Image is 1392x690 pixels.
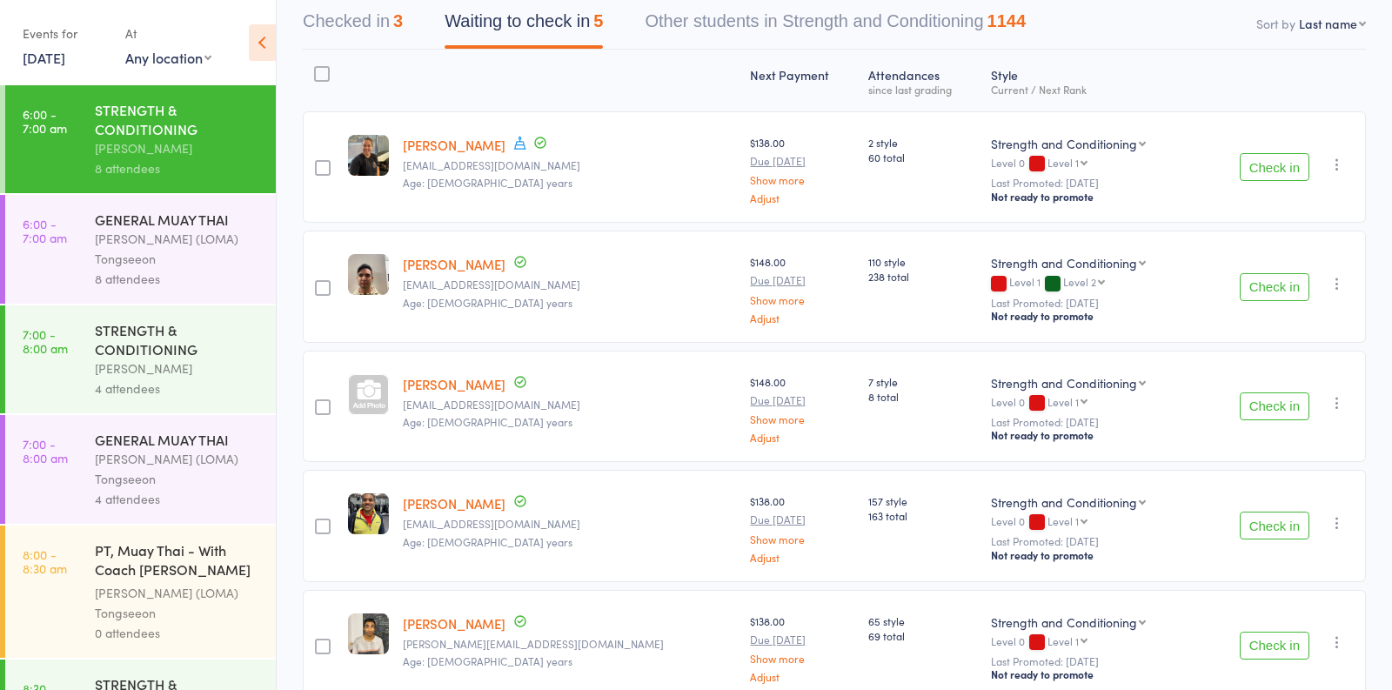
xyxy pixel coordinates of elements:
[1047,396,1079,407] div: Level 1
[868,84,978,95] div: since last grading
[991,374,1137,392] div: Strength and Conditioning
[393,11,403,30] div: 3
[868,628,978,643] span: 69 total
[95,158,261,178] div: 8 attendees
[403,653,572,668] span: Age: [DEMOGRAPHIC_DATA] years
[991,548,1190,562] div: Not ready to promote
[868,150,978,164] span: 60 total
[750,432,853,443] a: Adjust
[403,255,505,273] a: [PERSON_NAME]
[1240,153,1309,181] button: Check in
[991,613,1137,631] div: Strength and Conditioning
[23,217,67,245] time: 6:00 - 7:00 am
[403,278,736,291] small: travisdegois@hotmail.com
[1047,157,1079,168] div: Level 1
[750,274,853,286] small: Due [DATE]
[348,135,389,176] img: image1742895479.png
[868,269,978,284] span: 238 total
[5,526,276,658] a: 8:00 -8:30 amPT, Muay Thai - With Coach [PERSON_NAME] (30 minutes)[PERSON_NAME] (LOMA) Tongseeon0...
[1240,512,1309,539] button: Check in
[743,57,860,104] div: Next Payment
[868,389,978,404] span: 8 total
[95,449,261,489] div: [PERSON_NAME] (LOMA) Tongseeon
[750,671,853,682] a: Adjust
[593,11,603,30] div: 5
[1240,632,1309,660] button: Check in
[868,493,978,508] span: 157 style
[95,210,261,229] div: GENERAL MUAY THAI
[991,635,1190,650] div: Level 0
[23,48,65,67] a: [DATE]
[403,518,736,530] small: janajegathesan@gmail.com
[1299,15,1357,32] div: Last name
[95,320,261,358] div: STRENGTH & CONDITIONING
[750,613,853,682] div: $138.00
[5,305,276,413] a: 7:00 -8:00 amSTRENGTH & CONDITIONING[PERSON_NAME]4 attendees
[991,84,1190,95] div: Current / Next Rank
[23,327,68,355] time: 7:00 - 8:00 am
[403,375,505,393] a: [PERSON_NAME]
[750,552,853,563] a: Adjust
[750,155,853,167] small: Due [DATE]
[23,107,67,135] time: 6:00 - 7:00 am
[750,294,853,305] a: Show more
[95,489,261,509] div: 4 attendees
[991,428,1190,442] div: Not ready to promote
[750,374,853,443] div: $148.00
[750,513,853,526] small: Due [DATE]
[95,378,261,399] div: 4 attendees
[5,415,276,524] a: 7:00 -8:00 amGENERAL MUAY THAI[PERSON_NAME] (LOMA) Tongseeon4 attendees
[991,309,1190,323] div: Not ready to promote
[403,638,736,650] small: prajval.200@gmail.com
[95,138,261,158] div: [PERSON_NAME]
[991,396,1190,411] div: Level 0
[348,613,389,654] img: image1747005932.png
[403,175,572,190] span: Age: [DEMOGRAPHIC_DATA] years
[868,508,978,523] span: 163 total
[23,19,108,48] div: Events for
[868,254,978,269] span: 110 style
[987,11,1027,30] div: 1144
[984,57,1197,104] div: Style
[403,159,736,171] small: tahlia.briggsw@gmail.com
[991,177,1190,189] small: Last Promoted: [DATE]
[348,493,389,534] img: image1721257842.png
[403,295,572,310] span: Age: [DEMOGRAPHIC_DATA] years
[95,583,261,623] div: [PERSON_NAME] (LOMA) Tongseeon
[1063,276,1096,287] div: Level 2
[750,413,853,425] a: Show more
[750,394,853,406] small: Due [DATE]
[861,57,985,104] div: Atten­dances
[403,494,505,512] a: [PERSON_NAME]
[750,135,853,204] div: $138.00
[750,493,853,562] div: $138.00
[95,100,261,138] div: STRENGTH & CONDITIONING
[868,374,978,389] span: 7 style
[5,195,276,304] a: 6:00 -7:00 amGENERAL MUAY THAI[PERSON_NAME] (LOMA) Tongseeon8 attendees
[445,3,603,49] button: Waiting to check in5
[991,190,1190,204] div: Not ready to promote
[991,655,1190,667] small: Last Promoted: [DATE]
[991,276,1190,291] div: Level 1
[750,174,853,185] a: Show more
[23,437,68,465] time: 7:00 - 8:00 am
[868,613,978,628] span: 65 style
[750,653,853,664] a: Show more
[1240,273,1309,301] button: Check in
[991,493,1137,511] div: Strength and Conditioning
[991,157,1190,171] div: Level 0
[991,515,1190,530] div: Level 0
[750,533,853,545] a: Show more
[95,269,261,289] div: 8 attendees
[403,534,572,549] span: Age: [DEMOGRAPHIC_DATA] years
[991,667,1190,681] div: Not ready to promote
[645,3,1026,49] button: Other students in Strength and Conditioning1144
[23,547,67,575] time: 8:00 - 8:30 am
[750,254,853,323] div: $148.00
[348,254,389,295] img: image1686820436.png
[750,312,853,324] a: Adjust
[403,136,505,154] a: [PERSON_NAME]
[403,614,505,633] a: [PERSON_NAME]
[95,430,261,449] div: GENERAL MUAY THAI
[1047,635,1079,646] div: Level 1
